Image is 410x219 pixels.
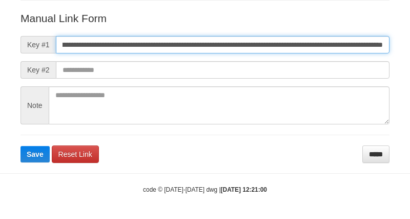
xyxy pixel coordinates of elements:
[20,36,56,53] span: Key #1
[20,61,56,79] span: Key #2
[20,11,389,26] p: Manual Link Form
[20,86,49,124] span: Note
[221,186,267,193] strong: [DATE] 12:21:00
[143,186,267,193] small: code © [DATE]-[DATE] dwg |
[52,145,99,163] a: Reset Link
[27,150,44,158] span: Save
[20,146,50,162] button: Save
[58,150,92,158] span: Reset Link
